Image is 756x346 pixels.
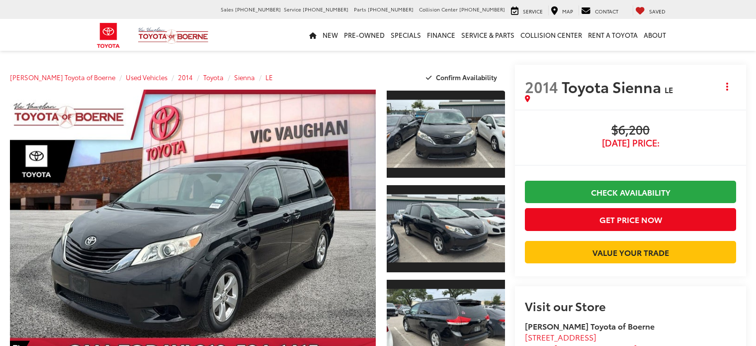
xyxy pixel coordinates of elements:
[265,73,273,82] a: LE
[221,5,234,13] span: Sales
[368,5,414,13] span: [PHONE_NUMBER]
[234,73,255,82] a: Sienna
[525,76,558,97] span: 2014
[585,19,641,51] a: Rent a Toyota
[579,5,621,15] a: Contact
[126,73,168,82] a: Used Vehicles
[306,19,320,51] a: Home
[525,299,736,312] h2: Visit our Store
[562,7,573,15] span: Map
[341,19,388,51] a: Pre-Owned
[424,19,458,51] a: Finance
[726,83,728,91] span: dropdown dots
[525,331,596,343] span: [STREET_ADDRESS]
[203,73,224,82] a: Toyota
[320,19,341,51] a: New
[90,19,127,52] img: Toyota
[523,7,543,15] span: Service
[138,27,209,44] img: Vic Vaughan Toyota of Boerne
[235,5,281,13] span: [PHONE_NUMBER]
[284,5,301,13] span: Service
[649,7,666,15] span: Saved
[388,19,424,51] a: Specials
[354,5,366,13] span: Parts
[525,123,736,138] span: $6,200
[525,241,736,263] a: Value Your Trade
[385,195,506,263] img: 2014 Toyota Sienna LE
[436,73,497,82] span: Confirm Availability
[562,76,665,97] span: Toyota Sienna
[525,138,736,148] span: [DATE] Price:
[420,69,505,86] button: Confirm Availability
[525,320,655,332] strong: [PERSON_NAME] Toyota of Boerne
[548,5,576,15] a: Map
[419,5,458,13] span: Collision Center
[525,208,736,231] button: Get Price Now
[633,5,668,15] a: My Saved Vehicles
[719,78,736,95] button: Actions
[458,19,517,51] a: Service & Parts: Opens in a new tab
[665,84,673,95] span: LE
[517,19,585,51] a: Collision Center
[387,90,505,179] a: Expand Photo 1
[595,7,618,15] span: Contact
[385,100,506,168] img: 2014 Toyota Sienna LE
[525,181,736,203] a: Check Availability
[508,5,545,15] a: Service
[10,73,115,82] a: [PERSON_NAME] Toyota of Boerne
[178,73,193,82] a: 2014
[459,5,505,13] span: [PHONE_NUMBER]
[387,184,505,273] a: Expand Photo 2
[303,5,348,13] span: [PHONE_NUMBER]
[641,19,669,51] a: About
